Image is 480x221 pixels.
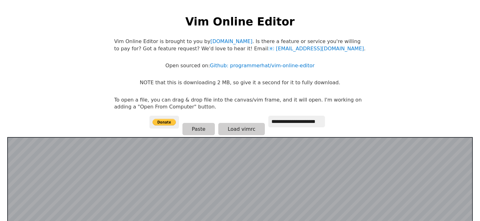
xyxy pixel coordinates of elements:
p: Open sourced on: [165,62,315,69]
h1: Vim Online Editor [185,14,294,29]
p: To open a file, you can drag & drop file into the canvas/vim frame, and it will open. I'm working... [114,97,366,111]
a: [DOMAIN_NAME] [210,38,253,44]
a: [EMAIL_ADDRESS][DOMAIN_NAME] [268,46,364,52]
p: Vim Online Editor is brought to you by . Is there a feature or service you're willing to pay for?... [114,38,366,52]
button: Load vimrc [218,123,265,135]
p: NOTE that this is downloading 2 MB, so give it a second for it to fully download. [140,79,340,86]
button: Paste [182,123,215,135]
a: Github: programmerhat/vim-online-editor [210,63,315,69]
